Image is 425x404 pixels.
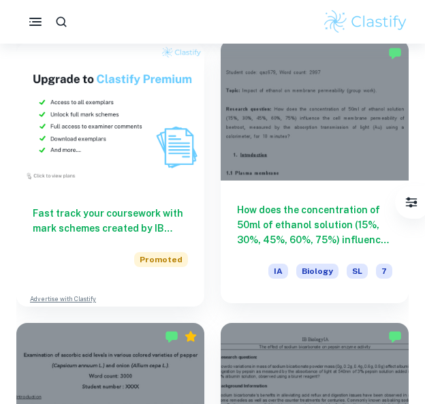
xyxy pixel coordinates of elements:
[237,202,392,247] h6: How does the concentration of 50ml of ethanol solution (15%, 30%, 45%, 60%, 75%) influence the ce...
[268,264,288,279] span: IA
[221,43,409,307] a: How does the concentration of 50ml of ethanol solution (15%, 30%, 45%, 60%, 75%) influence the ce...
[16,43,204,184] img: Thumbnail
[296,264,339,279] span: Biology
[134,252,188,267] span: Promoted
[165,330,178,343] img: Marked
[388,330,402,343] img: Marked
[184,330,198,343] div: Premium
[376,264,392,279] span: 7
[388,46,402,60] img: Marked
[398,189,425,216] button: Filter
[322,8,409,35] img: Clastify logo
[347,264,368,279] span: SL
[33,206,188,236] h6: Fast track your coursework with mark schemes created by IB examiners. Upgrade now
[30,294,96,304] a: Advertise with Clastify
